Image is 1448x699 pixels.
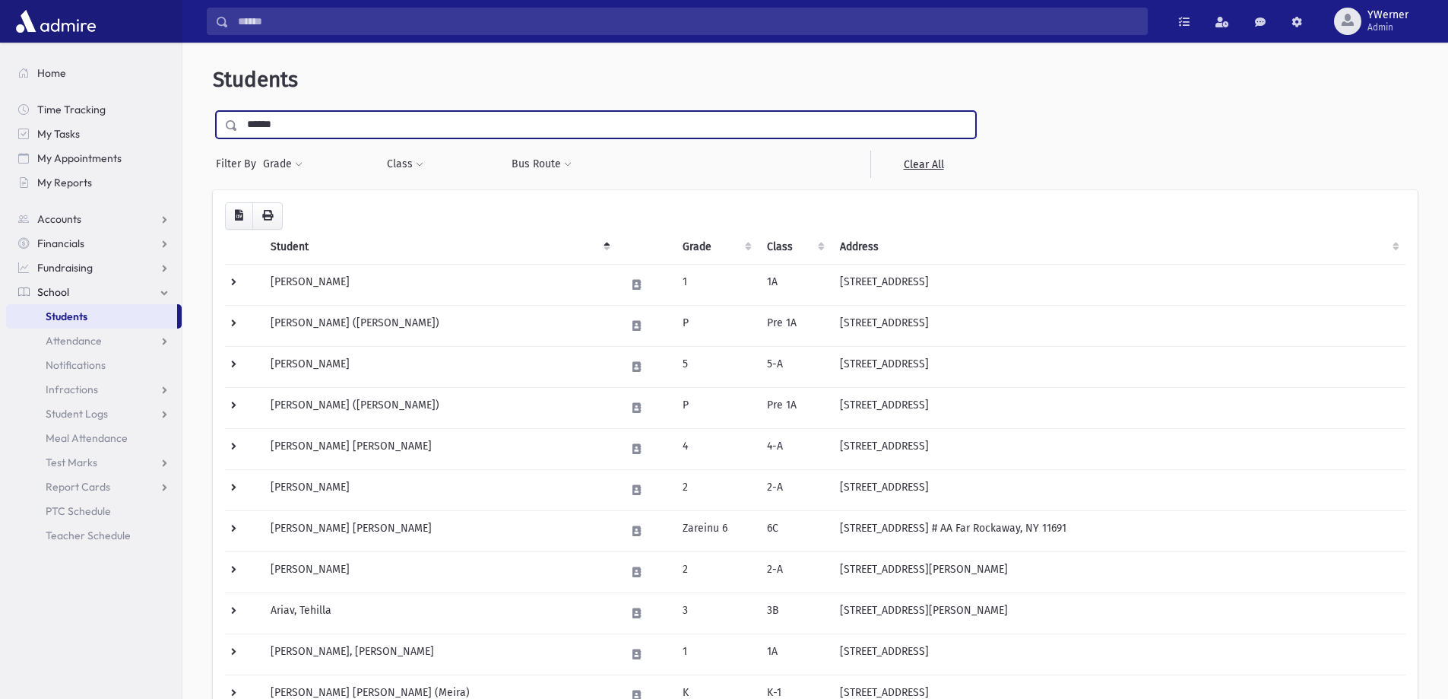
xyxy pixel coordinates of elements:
td: 3 [673,593,758,634]
td: 2-A [758,551,830,593]
button: Grade [262,151,303,178]
a: Fundraising [6,256,182,280]
td: [PERSON_NAME] [261,346,616,387]
a: My Appointments [6,146,182,170]
img: AdmirePro [12,6,100,37]
td: [PERSON_NAME], [PERSON_NAME] [261,634,616,675]
span: School [37,285,69,299]
a: Infractions [6,377,182,402]
th: Address: activate to sort column ascending [831,230,1405,265]
span: My Tasks [37,127,80,141]
th: Student: activate to sort column descending [261,230,616,265]
span: Home [37,66,66,80]
span: Filter By [216,156,262,172]
span: Fundraising [37,261,93,275]
a: Clear All [870,151,976,178]
td: [PERSON_NAME] [PERSON_NAME] [261,510,616,551]
span: Report Cards [46,480,110,494]
td: [STREET_ADDRESS][PERSON_NAME] [831,593,1405,634]
td: 4-A [758,428,830,469]
td: 2-A [758,469,830,510]
a: Student Logs [6,402,182,426]
a: School [6,280,182,304]
td: [PERSON_NAME] [261,469,616,510]
a: Notifications [6,353,182,377]
td: 1 [673,264,758,305]
a: PTC Schedule [6,499,182,523]
span: Meal Attendance [46,431,128,445]
a: Financials [6,231,182,256]
span: PTC Schedule [46,504,111,518]
td: [STREET_ADDRESS] [831,346,1405,387]
td: 2 [673,551,758,593]
button: Print [252,202,283,230]
a: Students [6,304,177,329]
span: My Reports [37,176,92,189]
td: 5 [673,346,758,387]
td: [STREET_ADDRESS] [831,634,1405,675]
td: 3B [758,593,830,634]
span: Student Logs [46,407,108,421]
span: Attendance [46,334,102,348]
td: 6C [758,510,830,551]
a: My Reports [6,170,182,195]
span: Admin [1367,21,1408,33]
th: Grade: activate to sort column ascending [673,230,758,265]
span: Test Marks [46,456,97,469]
span: Teacher Schedule [46,529,131,542]
td: [PERSON_NAME] ([PERSON_NAME]) [261,305,616,346]
td: 2 [673,469,758,510]
td: [STREET_ADDRESS][PERSON_NAME] [831,551,1405,593]
span: My Appointments [37,151,122,165]
td: [STREET_ADDRESS] [831,264,1405,305]
a: Meal Attendance [6,426,182,450]
td: [STREET_ADDRESS] [831,305,1405,346]
span: Infractions [46,383,98,396]
th: Class: activate to sort column ascending [758,230,830,265]
td: 5-A [758,346,830,387]
span: Notifications [46,358,106,372]
span: YWerner [1367,9,1408,21]
button: CSV [225,202,253,230]
td: [STREET_ADDRESS] [831,469,1405,510]
a: Time Tracking [6,97,182,122]
td: 4 [673,428,758,469]
input: Search [229,8,1147,35]
td: 1A [758,634,830,675]
a: Test Marks [6,450,182,475]
td: Pre 1A [758,387,830,428]
td: 1 [673,634,758,675]
span: Students [46,310,87,323]
td: [PERSON_NAME] [PERSON_NAME] [261,428,616,469]
a: Accounts [6,207,182,231]
span: Time Tracking [37,103,106,116]
td: P [673,305,758,346]
td: Pre 1A [758,305,830,346]
td: [PERSON_NAME] [261,551,616,593]
a: Home [6,61,182,85]
td: Ariav, Tehilla [261,593,616,634]
button: Class [386,151,424,178]
td: [STREET_ADDRESS] [831,387,1405,428]
span: Accounts [37,212,81,226]
a: My Tasks [6,122,182,146]
td: 1A [758,264,830,305]
button: Bus Route [511,151,572,178]
span: Financials [37,237,84,250]
td: [STREET_ADDRESS] [831,428,1405,469]
td: [STREET_ADDRESS] # AA Far Rockaway, NY 11691 [831,510,1405,551]
a: Attendance [6,329,182,353]
td: Zareinu 6 [673,510,758,551]
span: Students [213,67,298,92]
td: [PERSON_NAME] [261,264,616,305]
td: [PERSON_NAME] ([PERSON_NAME]) [261,387,616,428]
a: Teacher Schedule [6,523,182,548]
a: Report Cards [6,475,182,499]
td: P [673,387,758,428]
